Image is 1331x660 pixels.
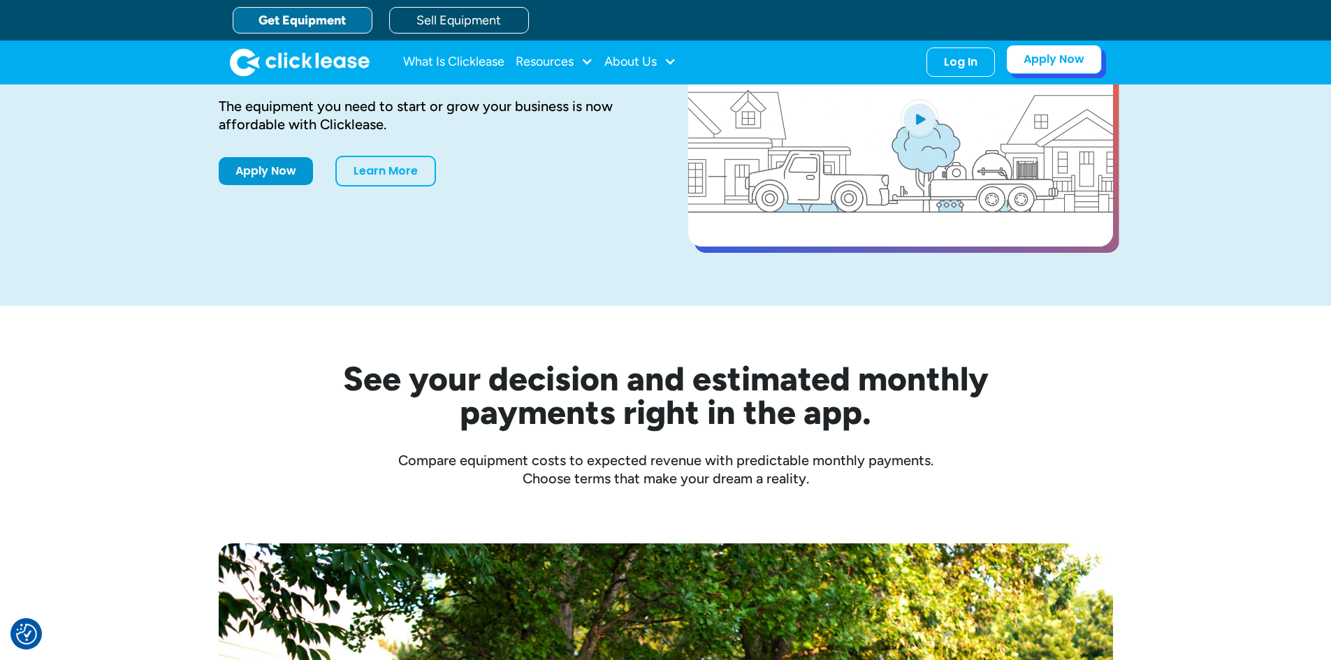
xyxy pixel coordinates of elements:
img: Blue play button logo on a light blue circular background [901,99,938,138]
div: Log In [944,55,977,69]
img: Clicklease logo [230,48,370,76]
div: Resources [516,48,593,76]
button: Consent Preferences [16,624,37,645]
a: What Is Clicklease [403,48,504,76]
div: Compare equipment costs to expected revenue with predictable monthly payments. Choose terms that ... [219,451,1113,487]
h2: See your decision and estimated monthly payments right in the app. [275,362,1057,429]
div: The equipment you need to start or grow your business is now affordable with Clicklease. [219,97,643,133]
a: Apply Now [1006,45,1102,74]
a: home [230,48,370,76]
div: About Us [604,48,676,76]
a: Apply Now [219,157,313,185]
a: open lightbox [688,1,1113,247]
a: Get Equipment [233,7,372,34]
a: Sell Equipment [389,7,529,34]
a: Learn More [335,156,436,186]
img: Revisit consent button [16,624,37,645]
